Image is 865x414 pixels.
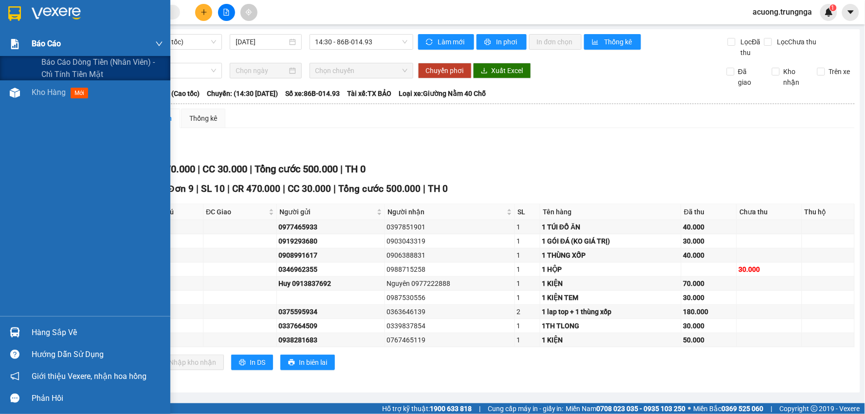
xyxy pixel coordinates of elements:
[497,37,519,47] span: In phơi
[737,37,764,58] span: Lọc Đã thu
[592,38,600,46] span: bar-chart
[386,236,513,246] div: 0903043319
[288,183,331,194] span: CC 30.000
[604,37,633,47] span: Thống kê
[250,163,252,175] span: |
[10,88,20,98] img: warehouse-icon
[32,325,163,340] div: Hàng sắp về
[232,183,281,194] span: CR 470.000
[201,183,225,194] span: SL 10
[542,320,680,331] div: 1TH TLONG
[201,9,207,16] span: plus
[278,236,383,246] div: 0919293680
[516,236,538,246] div: 1
[240,4,258,21] button: aim
[10,350,19,359] span: question-circle
[683,292,735,303] div: 30.000
[542,278,680,289] div: 1 KIỆN
[288,359,295,367] span: printer
[278,250,383,261] div: 0908991617
[231,355,273,370] button: printerIn DS
[196,183,199,194] span: |
[694,403,764,414] span: Miền Bắc
[218,4,235,21] button: file-add
[683,250,735,261] div: 40.000
[830,4,837,11] sup: 1
[155,40,163,48] span: down
[315,35,407,49] span: 14:30 - 86B-014.93
[299,357,327,368] span: In biên lai
[8,6,21,21] img: logo-vxr
[149,335,202,345] div: CK
[32,347,163,362] div: Hướng dẫn sử dụng
[227,183,230,194] span: |
[10,327,20,338] img: warehouse-icon
[780,66,810,88] span: Kho nhận
[202,163,247,175] span: CC 30.000
[516,264,538,275] div: 1
[32,370,147,382] span: Giới thiệu Vexere, nhận hoa hồng
[278,264,383,275] div: 0346962355
[255,163,338,175] span: Tổng cước 500.000
[802,204,855,220] th: Thu hộ
[283,183,286,194] span: |
[198,163,200,175] span: |
[737,204,802,220] th: Chưa thu
[735,66,765,88] span: Đã giao
[831,4,835,11] span: 1
[399,88,486,99] span: Loại xe: Giường Nằm 40 Chỗ
[481,67,488,75] span: download
[382,403,472,414] span: Hỗ trợ kỹ thuật:
[345,163,366,175] span: TH 0
[206,207,267,217] span: ĐC Giao
[236,65,287,76] input: Chọn ngày
[438,37,466,47] span: Làm mới
[32,38,61,50] span: Báo cáo
[386,292,513,303] div: 0987530556
[516,292,538,303] div: 1
[189,113,217,124] div: Thống kê
[771,403,773,414] span: |
[41,56,163,80] span: Báo cáo dòng tiền (nhân viên) - chỉ tính tiền mặt
[423,183,426,194] span: |
[477,34,527,50] button: printerIn phơi
[529,34,582,50] button: In đơn chọn
[842,4,859,21] button: caret-down
[825,8,833,17] img: icon-new-feature
[315,63,407,78] span: Chọn chuyến
[223,9,230,16] span: file-add
[430,405,472,413] strong: 1900 633 818
[825,66,854,77] span: Trên xe
[386,278,513,289] div: Nguyên 0977222888
[773,37,818,47] span: Lọc Chưa thu
[10,394,19,403] span: message
[236,37,287,47] input: 13/10/2025
[285,88,340,99] span: Số xe: 86B-014.93
[473,63,531,78] button: downloadXuất Excel
[745,6,820,18] span: acuong.trungnga
[688,407,691,411] span: ⚪️
[347,88,391,99] span: Tài xế: TX BẢO
[542,335,680,345] div: 1 KIỆN
[584,34,641,50] button: bar-chartThống kê
[207,88,278,99] span: Chuyến: (14:30 [DATE])
[280,355,335,370] button: printerIn biên lai
[488,403,564,414] span: Cung cấp máy in - giấy in:
[722,405,764,413] strong: 0369 525 060
[71,88,88,98] span: mới
[195,4,212,21] button: plus
[250,357,265,368] span: In DS
[542,250,680,261] div: 1 THÙNG XỐP
[847,8,855,17] span: caret-down
[515,204,540,220] th: SL
[479,403,480,414] span: |
[387,207,505,217] span: Người nhận
[168,183,194,194] span: Đơn 9
[278,306,383,317] div: 0375595934
[386,335,513,345] div: 0767465119
[683,335,735,345] div: 50.000
[542,222,680,232] div: 1 TÚI ĐỒ ĂN
[683,306,735,317] div: 180.000
[683,222,735,232] div: 40.000
[683,278,735,289] div: 70.000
